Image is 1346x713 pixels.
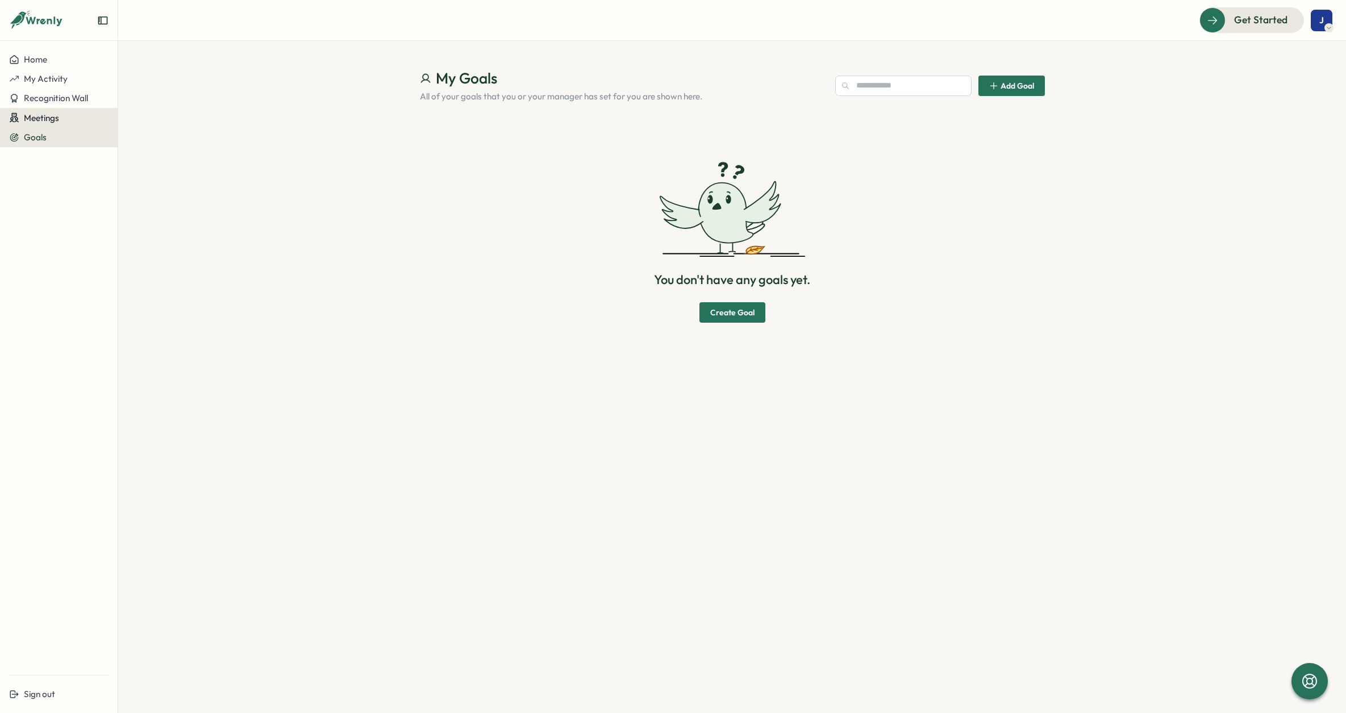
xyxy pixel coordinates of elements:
[97,15,109,26] button: Expand sidebar
[24,112,59,123] span: Meetings
[710,303,755,322] span: Create Goal
[24,132,47,143] span: Goals
[699,302,765,323] button: Create Goal
[654,271,810,289] p: You don't have any goals yet.
[978,76,1045,96] button: Add Goal
[1234,12,1287,27] span: Get Started
[1001,82,1034,90] span: Add Goal
[24,93,88,103] span: Recognition Wall
[420,90,826,103] p: All of your goals that you or your manager has set for you are shown here.
[24,689,55,699] span: Sign out
[24,54,47,65] span: Home
[1319,15,1324,25] span: J
[1199,7,1304,32] button: Get Started
[24,73,68,84] span: My Activity
[1311,10,1332,31] button: J
[420,68,826,88] h1: My Goals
